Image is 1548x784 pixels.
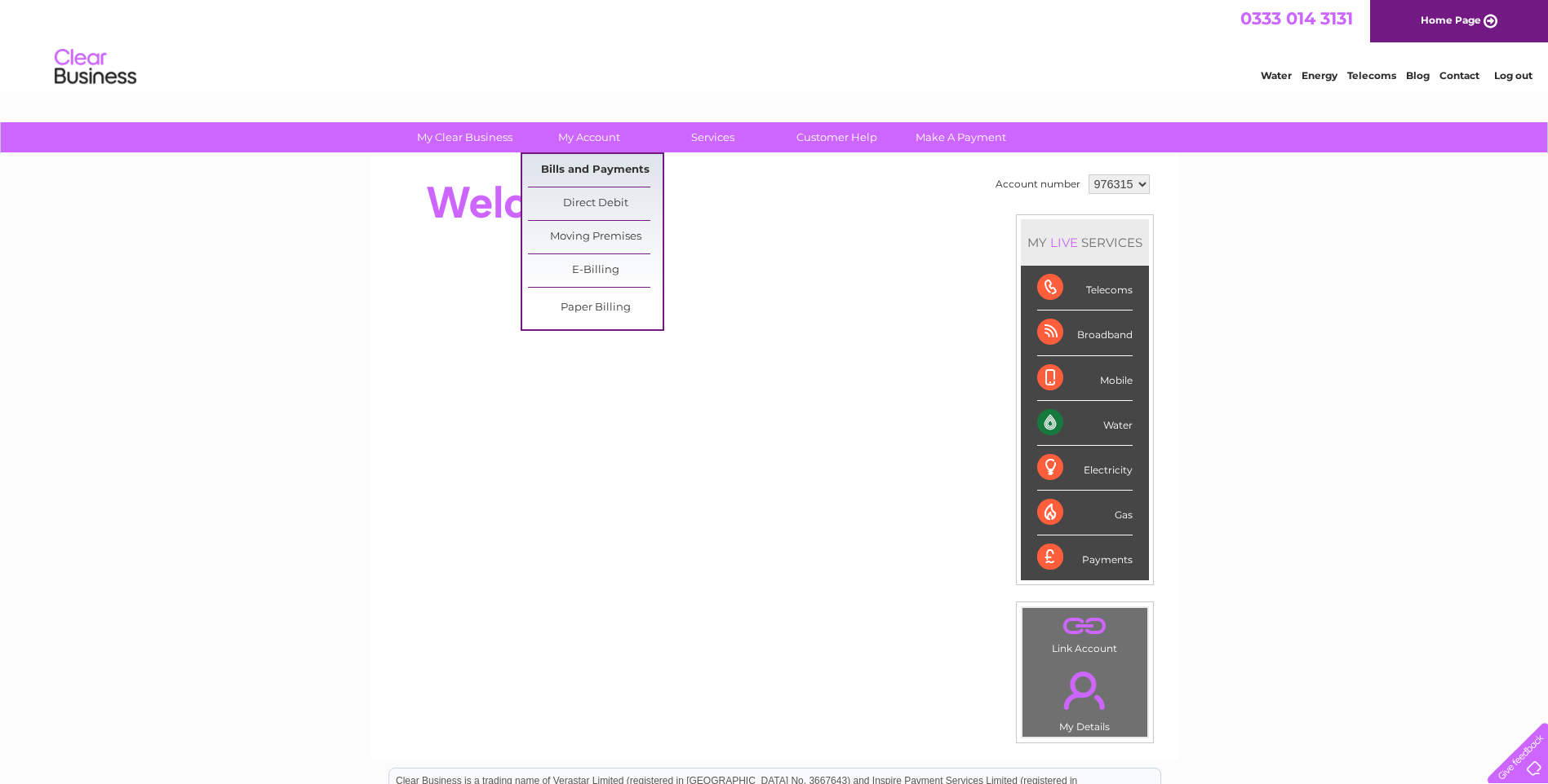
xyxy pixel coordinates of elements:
[54,42,137,92] img: logo.png
[528,187,663,220] a: Direct Debit
[894,122,1028,152] a: Make A Payment
[397,122,532,152] a: My Clear Business
[1027,662,1143,719] a: .
[991,170,1084,198] td: Account number
[1021,219,1149,266] div: MY SERVICES
[1240,8,1353,29] a: 0333 014 3131
[1037,311,1133,355] div: Broadband
[1037,446,1133,491] div: Electricity
[1022,658,1148,738] td: My Details
[1302,69,1337,81] a: Energy
[521,122,656,152] a: My Account
[528,154,663,187] a: Bills and Payments
[1037,356,1133,401] div: Mobile
[1347,69,1396,81] a: Telecoms
[1494,69,1532,81] a: Log out
[645,122,780,152] a: Services
[1406,69,1430,81] a: Blog
[1261,69,1292,81] a: Water
[528,221,663,253] a: Moving Premises
[1037,491,1133,535] div: Gas
[1027,612,1143,641] a: .
[1037,535,1133,579] div: Payments
[1037,266,1133,311] div: Telecoms
[770,122,904,152] a: Customer Help
[528,292,663,324] a: Paper Billing
[1047,235,1081,250] div: LIVE
[389,9,1160,79] div: Clear Business is a trading name of Verastar Limited (registered in [GEOGRAPHIC_DATA] No. 3667643...
[1022,607,1148,658] td: Link Account
[1037,401,1133,446] div: Water
[528,254,663,287] a: E-Billing
[1439,69,1479,81] a: Contact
